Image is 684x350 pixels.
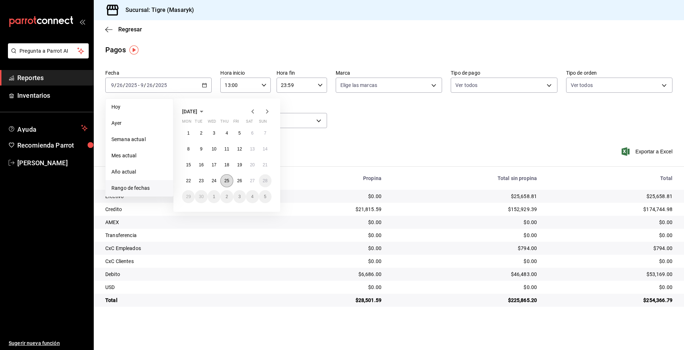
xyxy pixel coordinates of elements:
[336,70,442,75] label: Marca
[220,119,228,127] abbr: Thursday
[226,194,228,199] abbr: October 2, 2025
[195,190,207,203] button: September 30, 2025
[246,158,259,171] button: September 20, 2025
[233,127,246,140] button: September 5, 2025
[129,45,138,54] button: Tooltip marker
[220,174,233,187] button: September 25, 2025
[111,168,167,176] span: Año actual
[111,136,167,143] span: Semana actual
[237,162,242,167] abbr: September 19, 2025
[186,178,191,183] abbr: September 22, 2025
[220,143,233,156] button: September 11, 2025
[226,131,228,136] abbr: September 4, 2025
[264,131,266,136] abbr: September 7, 2025
[182,158,195,171] button: September 15, 2025
[246,190,259,203] button: October 4, 2025
[278,219,381,226] div: $0.00
[548,232,672,239] div: $0.00
[263,146,268,152] abbr: September 14, 2025
[105,70,212,75] label: Fecha
[251,131,253,136] abbr: September 6, 2025
[195,143,207,156] button: September 9, 2025
[548,258,672,265] div: $0.00
[251,194,253,199] abbr: October 4, 2025
[118,26,142,33] span: Regresar
[571,82,593,89] span: Ver todos
[220,158,233,171] button: September 18, 2025
[548,284,672,291] div: $0.00
[233,158,246,171] button: September 19, 2025
[548,193,672,200] div: $25,658.81
[393,284,537,291] div: $0.00
[182,109,197,114] span: [DATE]
[278,258,381,265] div: $0.00
[105,284,267,291] div: USD
[233,143,246,156] button: September 12, 2025
[238,131,241,136] abbr: September 5, 2025
[153,82,155,88] span: /
[19,47,78,55] span: Pregunta a Parrot AI
[105,44,126,55] div: Pagos
[116,82,123,88] input: --
[123,82,125,88] span: /
[566,70,672,75] label: Tipo de orden
[246,119,253,127] abbr: Saturday
[623,147,672,156] button: Exportar a Excel
[208,119,216,127] abbr: Wednesday
[111,184,167,192] span: Rango de fechas
[146,82,153,88] input: --
[105,232,267,239] div: Transferencia
[212,146,216,152] abbr: September 10, 2025
[79,19,85,25] button: open_drawer_menu
[237,178,242,183] abbr: September 26, 2025
[548,271,672,278] div: $53,169.00
[278,271,381,278] div: $6,686.00
[155,82,167,88] input: ----
[393,175,537,181] div: Total sin propina
[233,119,239,127] abbr: Friday
[212,162,216,167] abbr: September 17, 2025
[111,152,167,159] span: Mes actual
[393,271,537,278] div: $46,483.00
[208,143,220,156] button: September 10, 2025
[393,219,537,226] div: $0.00
[144,82,146,88] span: /
[278,193,381,200] div: $0.00
[17,91,88,100] span: Inventarios
[224,162,229,167] abbr: September 18, 2025
[199,194,203,199] abbr: September 30, 2025
[246,174,259,187] button: September 27, 2025
[200,146,203,152] abbr: September 9, 2025
[259,158,272,171] button: September 21, 2025
[259,119,267,127] abbr: Sunday
[246,143,259,156] button: September 13, 2025
[182,127,195,140] button: September 1, 2025
[195,127,207,140] button: September 2, 2025
[195,158,207,171] button: September 16, 2025
[105,245,267,252] div: CxC Empleados
[393,258,537,265] div: $0.00
[208,127,220,140] button: September 3, 2025
[9,340,88,347] span: Sugerir nueva función
[455,82,477,89] span: Ver todos
[5,52,89,60] a: Pregunta a Parrot AI
[263,178,268,183] abbr: September 28, 2025
[105,26,142,33] button: Regresar
[220,127,233,140] button: September 4, 2025
[125,82,137,88] input: ----
[195,119,202,127] abbr: Tuesday
[224,178,229,183] abbr: September 25, 2025
[182,119,191,127] abbr: Monday
[250,162,255,167] abbr: September 20, 2025
[182,107,206,116] button: [DATE]
[393,245,537,252] div: $794.00
[208,158,220,171] button: September 17, 2025
[259,127,272,140] button: September 7, 2025
[213,131,215,136] abbr: September 3, 2025
[393,232,537,239] div: $0.00
[548,206,672,213] div: $174,744.98
[182,143,195,156] button: September 8, 2025
[277,70,327,75] label: Hora fin
[220,190,233,203] button: October 2, 2025
[17,158,88,168] span: [PERSON_NAME]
